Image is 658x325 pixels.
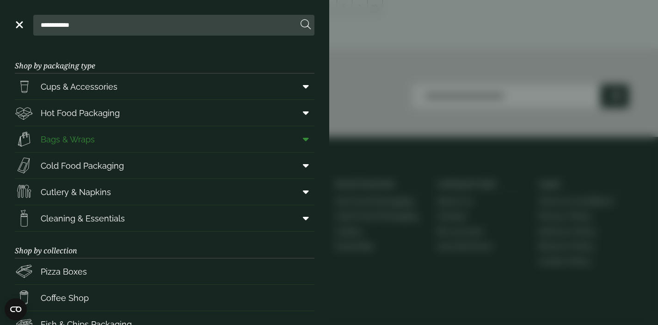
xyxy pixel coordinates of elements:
img: Pizza_boxes.svg [15,262,33,281]
button: Open CMP widget [5,298,27,320]
a: Cold Food Packaging [15,153,314,178]
span: Bags & Wraps [41,133,95,146]
a: Cleaning & Essentials [15,205,314,231]
h3: Shop by packaging type [15,47,314,74]
img: open-wipe.svg [15,209,33,227]
a: Cutlery & Napkins [15,179,314,205]
a: Pizza Boxes [15,258,314,284]
span: Cutlery & Napkins [41,186,111,198]
h3: Shop by collection [15,232,314,258]
img: PintNhalf_cup.svg [15,77,33,96]
a: Coffee Shop [15,285,314,311]
span: Coffee Shop [41,292,89,304]
img: HotDrink_paperCup.svg [15,288,33,307]
img: Deli_box.svg [15,104,33,122]
span: Hot Food Packaging [41,107,120,119]
img: Cutlery.svg [15,183,33,201]
span: Cold Food Packaging [41,159,124,172]
a: Bags & Wraps [15,126,314,152]
img: Paper_carriers.svg [15,130,33,148]
img: Sandwich_box.svg [15,156,33,175]
span: Cups & Accessories [41,80,117,93]
span: Pizza Boxes [41,265,87,278]
a: Cups & Accessories [15,74,314,99]
span: Cleaning & Essentials [41,212,125,225]
a: Hot Food Packaging [15,100,314,126]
